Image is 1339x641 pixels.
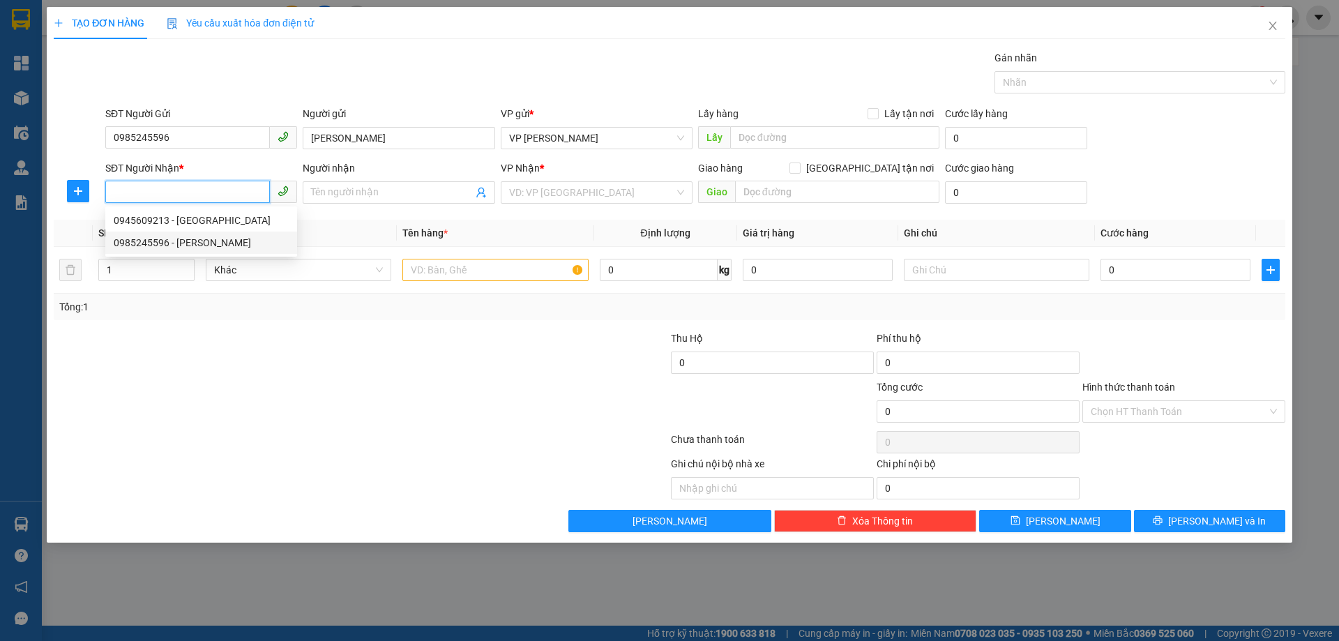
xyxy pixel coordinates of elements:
[735,181,939,203] input: Dọc đường
[105,209,297,232] div: 0945609213 - đức
[303,106,494,121] div: Người gửi
[501,163,540,174] span: VP Nhận
[1153,515,1163,527] span: printer
[114,235,289,250] div: 0985245596 - [PERSON_NAME]
[1253,7,1292,46] button: Close
[1082,382,1175,393] label: Hình thức thanh toán
[898,220,1095,247] th: Ghi chú
[105,160,297,176] div: SĐT Người Nhận
[945,108,1008,119] label: Cước lấy hàng
[59,299,517,315] div: Tổng: 1
[743,259,893,281] input: 0
[877,331,1080,352] div: Phí thu hộ
[669,432,875,456] div: Chưa thanh toán
[718,259,732,281] span: kg
[877,456,1080,477] div: Chi phí nội bộ
[1168,513,1266,529] span: [PERSON_NAME] và In
[801,160,939,176] span: [GEOGRAPHIC_DATA] tận nơi
[509,128,684,149] span: VP Nguyễn Quốc Trị
[837,515,847,527] span: delete
[877,382,923,393] span: Tổng cước
[105,106,297,121] div: SĐT Người Gửi
[1011,515,1020,527] span: save
[68,186,89,197] span: plus
[945,127,1087,149] input: Cước lấy hàng
[167,18,178,29] img: icon
[278,186,289,197] span: phone
[671,456,874,477] div: Ghi chú nội bộ nhà xe
[698,181,735,203] span: Giao
[114,213,289,228] div: 0945609213 - [GEOGRAPHIC_DATA]
[476,187,487,198] span: user-add
[698,108,739,119] span: Lấy hàng
[774,510,977,532] button: deleteXóa Thông tin
[1026,513,1100,529] span: [PERSON_NAME]
[402,227,448,239] span: Tên hàng
[59,259,82,281] button: delete
[1267,20,1278,31] span: close
[568,510,771,532] button: [PERSON_NAME]
[945,163,1014,174] label: Cước giao hàng
[698,126,730,149] span: Lấy
[98,227,109,239] span: SL
[743,227,794,239] span: Giá trị hàng
[67,180,89,202] button: plus
[278,131,289,142] span: phone
[1134,510,1285,532] button: printer[PERSON_NAME] và In
[879,106,939,121] span: Lấy tận nơi
[1262,264,1279,276] span: plus
[904,259,1089,281] input: Ghi Chú
[1262,259,1280,281] button: plus
[945,181,1087,204] input: Cước giao hàng
[671,333,703,344] span: Thu Hộ
[633,513,707,529] span: [PERSON_NAME]
[105,232,297,254] div: 0985245596 - c ngọc
[54,17,144,29] span: TẠO ĐƠN HÀNG
[1100,227,1149,239] span: Cước hàng
[641,227,690,239] span: Định lượng
[54,18,63,28] span: plus
[214,259,383,280] span: Khác
[730,126,939,149] input: Dọc đường
[671,477,874,499] input: Nhập ghi chú
[852,513,913,529] span: Xóa Thông tin
[698,163,743,174] span: Giao hàng
[167,17,314,29] span: Yêu cầu xuất hóa đơn điện tử
[979,510,1130,532] button: save[PERSON_NAME]
[994,52,1037,63] label: Gán nhãn
[501,106,693,121] div: VP gửi
[402,259,588,281] input: VD: Bàn, Ghế
[303,160,494,176] div: Người nhận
